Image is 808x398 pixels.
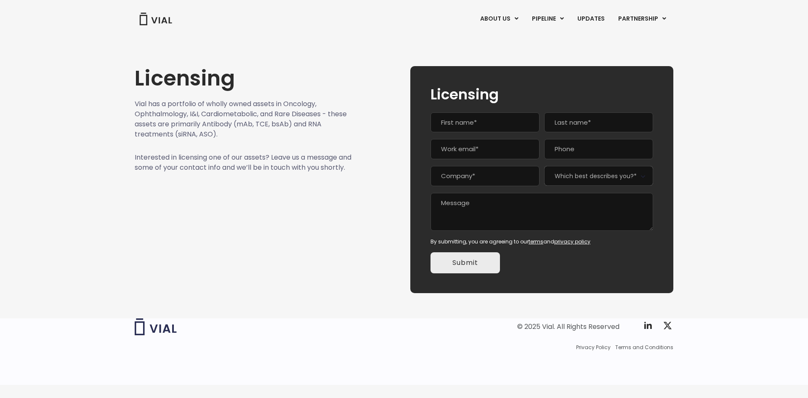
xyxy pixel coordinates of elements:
p: Vial has a portfolio of wholly owned assets in Oncology, Ophthalmology, I&I, Cardiometabolic, and... [135,99,352,139]
h2: Licensing [431,86,653,102]
h1: Licensing [135,66,352,91]
input: Work email* [431,139,540,159]
span: Which best describes you?* [544,166,653,186]
p: Interested in licensing one of our assets? Leave us a message and some of your contact info and w... [135,152,352,173]
a: terms [529,238,543,245]
img: Vial logo wih "Vial" spelled out [135,318,177,335]
a: UPDATES [571,12,611,26]
input: First name* [431,112,540,133]
div: © 2025 Vial. All Rights Reserved [517,322,619,331]
input: Submit [431,252,500,273]
a: ABOUT USMenu Toggle [473,12,525,26]
input: Company* [431,166,540,186]
a: Terms and Conditions [615,344,673,351]
div: By submitting, you are agreeing to our and [431,238,653,246]
input: Last name* [544,112,653,133]
a: PARTNERSHIPMenu Toggle [611,12,673,26]
a: privacy policy [554,238,590,245]
input: Phone [544,139,653,159]
img: Vial Logo [139,13,173,25]
a: Privacy Policy [576,344,611,351]
a: PIPELINEMenu Toggle [525,12,570,26]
